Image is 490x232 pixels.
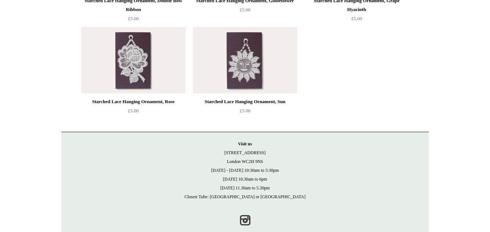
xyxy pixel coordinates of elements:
[69,139,421,201] p: [STREET_ADDRESS] London WC2H 9NS [DATE] - [DATE] 10:30am to 5:30pm [DATE] 10.30am to 6pm [DATE] 1...
[193,97,297,127] a: Starched Lace Hanging Ornament, Sun £5.00
[83,97,184,106] div: Starched Lace Hanging Ornament, Rose
[81,97,185,127] a: Starched Lace Hanging Ornament, Rose £5.00
[195,97,295,106] div: Starched Lace Hanging Ornament, Sun
[81,27,185,93] img: Starched Lace Hanging Ornament, Rose
[239,108,250,113] span: £5.00
[128,16,138,21] span: £5.00
[237,212,253,228] a: Instagram
[193,27,297,93] a: Starched Lace Hanging Ornament, Sun Starched Lace Hanging Ornament, Sun
[238,141,252,146] strong: Visit us
[81,27,185,93] a: Starched Lace Hanging Ornament, Rose Starched Lace Hanging Ornament, Rose
[193,27,297,93] img: Starched Lace Hanging Ornament, Sun
[239,7,250,12] span: £5.00
[351,16,362,21] span: £5.00
[128,108,138,113] span: £5.00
